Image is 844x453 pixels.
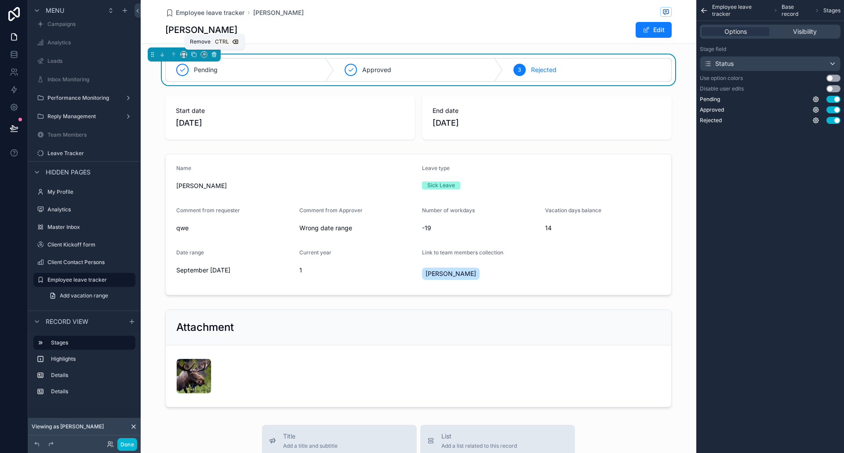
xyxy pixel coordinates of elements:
[793,27,817,36] span: Visibility
[47,58,134,65] label: Leads
[33,185,135,199] a: My Profile
[700,96,720,103] span: Pending
[712,4,770,18] span: Employee leave tracker
[51,388,132,395] label: Details
[47,206,134,213] label: Analytics
[782,4,811,18] span: Base record
[33,146,135,160] a: Leave Tracker
[33,109,135,123] a: Reply Management
[33,54,135,68] a: Leads
[518,66,521,73] span: 3
[362,65,391,74] span: Approved
[47,21,134,28] label: Campaigns
[441,442,517,449] span: Add a list related to this record
[33,91,135,105] a: Performance Monitoring
[117,438,137,451] button: Done
[47,241,134,248] label: Client Kickoff form
[190,38,211,45] span: Remove
[33,238,135,252] a: Client Kickoff form
[724,27,747,36] span: Options
[165,24,237,36] h1: [PERSON_NAME]
[283,432,338,441] span: Title
[46,6,64,15] span: Menu
[253,8,304,17] a: [PERSON_NAME]
[33,36,135,50] a: Analytics
[33,128,135,142] a: Team Members
[46,317,88,326] span: Record view
[33,273,135,287] a: Employee leave tracker
[32,423,104,430] span: Viewing as [PERSON_NAME]
[46,168,91,177] span: Hidden pages
[441,432,517,441] span: List
[47,94,121,101] label: Performance Monitoring
[700,85,744,92] label: Disable user edits
[51,372,132,379] label: Details
[47,39,134,46] label: Analytics
[33,255,135,269] a: Client Contact Persons
[531,65,557,74] span: Rejected
[47,224,134,231] label: Master Inbox
[214,37,230,46] span: Ctrl
[700,56,840,71] button: Status
[636,22,672,38] button: Edit
[33,203,135,217] a: Analytics
[283,442,338,449] span: Add a title and subtitle
[47,150,134,157] label: Leave Tracker
[51,339,128,346] label: Stages
[165,8,244,17] a: Employee leave tracker
[33,17,135,31] a: Campaigns
[704,59,734,68] div: Status
[47,113,121,120] label: Reply Management
[700,117,722,124] span: Rejected
[194,65,218,74] span: Pending
[47,188,134,196] label: My Profile
[823,7,840,14] span: Stages
[47,76,134,83] label: Inbox Monitoring
[33,220,135,234] a: Master Inbox
[700,46,726,53] label: Stage field
[28,332,141,407] div: scrollable content
[700,75,743,82] label: Use option colors
[176,8,244,17] span: Employee leave tracker
[700,106,724,113] span: Approved
[47,131,134,138] label: Team Members
[47,276,130,283] label: Employee leave tracker
[44,289,135,303] a: Add vacation range
[47,259,134,266] label: Client Contact Persons
[33,72,135,87] a: Inbox Monitoring
[51,355,132,362] label: Highlights
[60,292,108,299] span: Add vacation range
